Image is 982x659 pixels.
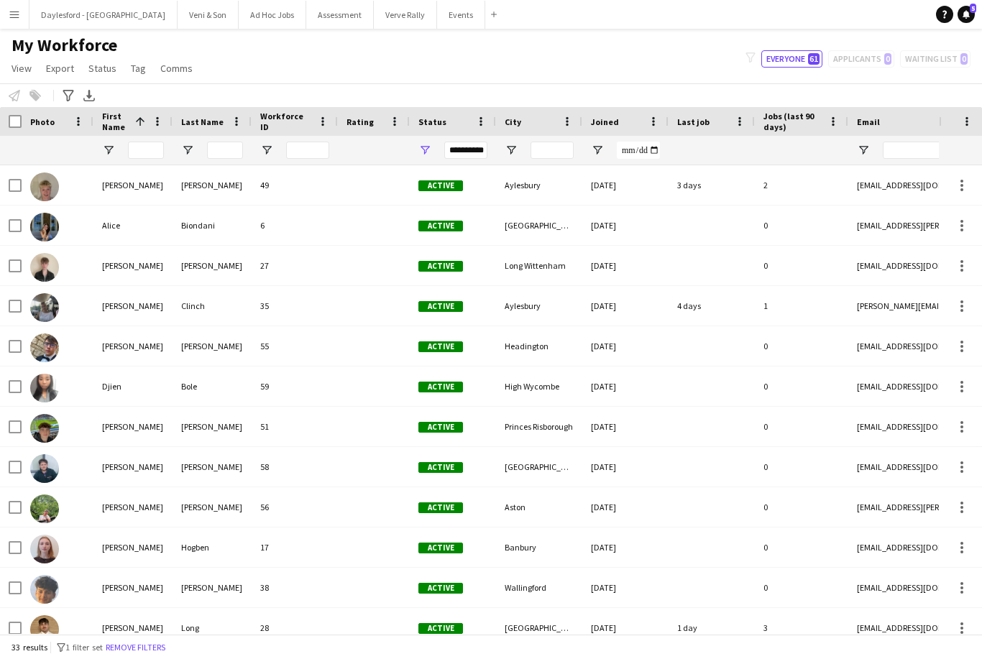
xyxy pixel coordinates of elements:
div: [DATE] [582,527,669,567]
button: Open Filter Menu [857,144,870,157]
div: Aylesbury [496,286,582,326]
div: 3 days [669,165,755,205]
button: Assessment [306,1,374,29]
span: Active [418,341,463,352]
app-action-btn: Advanced filters [60,87,77,104]
span: Active [418,623,463,634]
img: Christina Clinch [30,293,59,322]
button: Open Filter Menu [181,144,194,157]
img: George Long [30,615,59,644]
span: Comms [160,62,193,75]
div: [GEOGRAPHIC_DATA] [496,447,582,487]
button: Ad Hoc Jobs [239,1,306,29]
div: 1 [755,286,848,326]
input: Last Name Filter Input [207,142,243,159]
div: Bole [173,367,252,406]
button: Daylesford - [GEOGRAPHIC_DATA] [29,1,178,29]
div: Alice [93,206,173,245]
div: 49 [252,165,338,205]
span: 1 filter set [65,642,103,653]
div: [PERSON_NAME] [93,487,173,527]
span: Last job [677,116,710,127]
span: Active [418,422,463,433]
div: Princes Risborough [496,407,582,446]
span: Active [418,301,463,312]
div: 0 [755,487,848,527]
div: 55 [252,326,338,366]
div: [PERSON_NAME] [173,447,252,487]
span: Active [418,543,463,553]
span: Jobs (last 90 days) [763,111,822,132]
div: [PERSON_NAME] [93,608,173,648]
div: 17 [252,527,338,567]
div: Headington [496,326,582,366]
span: Joined [591,116,619,127]
img: Alexander Jones [30,172,59,201]
a: View [6,59,37,78]
div: [DATE] [582,326,669,366]
div: [GEOGRAPHIC_DATA] [496,206,582,245]
input: First Name Filter Input [128,142,164,159]
input: Workforce ID Filter Input [286,142,329,159]
div: [GEOGRAPHIC_DATA] [496,608,582,648]
button: Open Filter Menu [260,144,273,157]
div: 59 [252,367,338,406]
div: [PERSON_NAME] [173,487,252,527]
span: Active [418,180,463,191]
div: [PERSON_NAME] [93,165,173,205]
div: 27 [252,246,338,285]
a: Comms [155,59,198,78]
div: [DATE] [582,487,669,527]
div: [DATE] [582,367,669,406]
div: 35 [252,286,338,326]
div: 38 [252,568,338,607]
span: Active [418,382,463,392]
app-action-btn: Export XLSX [81,87,98,104]
span: City [505,116,521,127]
span: Active [418,583,463,594]
div: [PERSON_NAME] [93,407,173,446]
div: 3 [755,608,848,648]
button: Events [437,1,485,29]
img: Alice Biondani [30,213,59,241]
div: 2 [755,165,848,205]
span: Export [46,62,74,75]
div: 56 [252,487,338,527]
div: 0 [755,206,848,245]
div: Aylesbury [496,165,582,205]
button: Open Filter Menu [102,144,115,157]
a: Export [40,59,80,78]
div: 28 [252,608,338,648]
span: Photo [30,116,55,127]
div: [PERSON_NAME] [93,246,173,285]
button: Open Filter Menu [418,144,431,157]
div: [PERSON_NAME] [173,568,252,607]
div: Wallingford [496,568,582,607]
img: Dominic Loughran [30,414,59,443]
span: Last Name [181,116,224,127]
div: [DATE] [582,447,669,487]
span: Active [418,221,463,231]
div: [PERSON_NAME] [93,326,173,366]
div: 58 [252,447,338,487]
a: 5 [958,6,975,23]
div: [DATE] [582,608,669,648]
button: Veni & Son [178,1,239,29]
span: Active [418,502,463,513]
img: Benjamin Thompson [30,253,59,282]
button: Remove filters [103,640,168,655]
div: 51 [252,407,338,446]
div: Aston [496,487,582,527]
span: Status [418,116,446,127]
button: Verve Rally [374,1,437,29]
div: [PERSON_NAME] [173,326,252,366]
span: Active [418,261,463,272]
input: Joined Filter Input [617,142,660,159]
div: [PERSON_NAME] [93,568,173,607]
div: 0 [755,447,848,487]
input: City Filter Input [531,142,574,159]
div: 4 days [669,286,755,326]
img: Daniel Varga [30,333,59,362]
div: [PERSON_NAME] [173,165,252,205]
img: Elizabeth Hogben [30,535,59,563]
